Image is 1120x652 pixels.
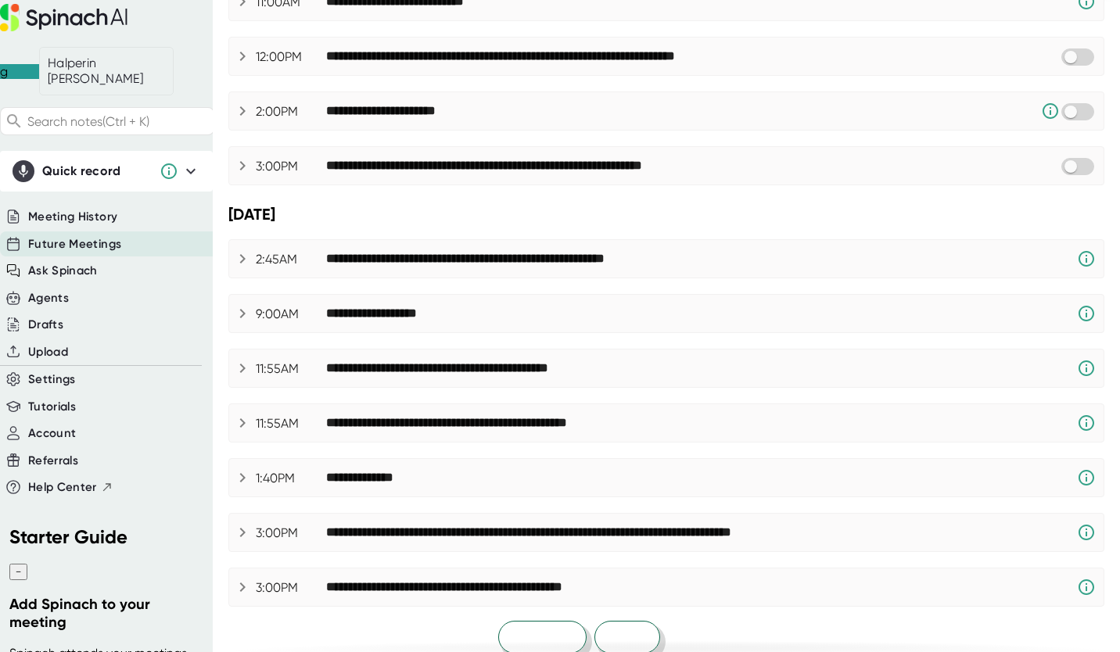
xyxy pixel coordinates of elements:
[27,114,210,129] span: Search notes (Ctrl + K)
[28,398,76,416] button: Tutorials
[1077,304,1096,323] svg: Spinach requires a video conference link.
[28,235,121,253] button: Future Meetings
[256,104,326,119] div: 2:00PM
[28,478,113,496] button: Help Center
[28,343,68,361] button: Upload
[1041,102,1060,120] svg: Someone has manually disabled Spinach from this meeting.
[28,262,98,280] button: Ask Spinach
[28,452,78,470] button: Referrals
[1077,578,1096,596] svg: Spinach requires a video conference link.
[9,525,203,548] h2: Starter Guide
[28,208,117,226] button: Meeting History
[256,49,326,64] div: 12:00PM
[256,471,326,485] div: 1:40PM
[42,163,152,179] div: Quick record
[9,564,27,580] button: −
[228,205,1104,224] div: [DATE]
[1077,249,1096,268] svg: Spinach requires a video conference link.
[614,629,641,644] span: Next
[1077,523,1096,542] svg: Spinach requires a video conference link.
[28,425,76,442] button: Account
[256,361,326,376] div: 11:55AM
[28,478,97,496] span: Help Center
[28,289,69,307] button: Agents
[1077,359,1096,378] svg: Spinach requires a video conference link.
[28,316,63,334] button: Drafts
[256,525,326,540] div: 3:00PM
[9,595,203,631] h3: Add Spinach to your meeting
[256,306,326,321] div: 9:00AM
[256,159,326,174] div: 3:00PM
[256,252,326,267] div: 2:45AM
[1077,468,1096,487] svg: Spinach requires a video conference link.
[256,416,326,431] div: 11:55AM
[518,629,567,644] span: Previous
[48,56,165,87] div: Halperin Graham
[1077,414,1096,432] svg: Spinach requires a video conference link.
[256,580,326,595] div: 3:00PM
[28,371,76,389] button: Settings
